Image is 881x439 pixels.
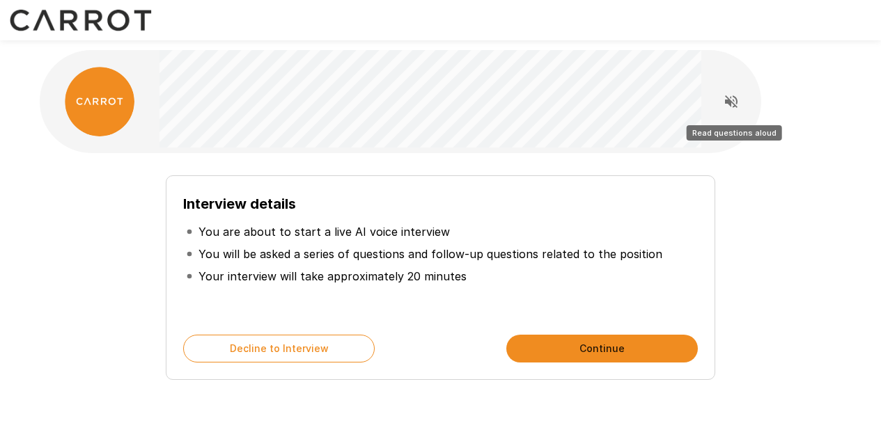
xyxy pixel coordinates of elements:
img: carrot_logo.png [65,67,134,136]
p: You are about to start a live AI voice interview [198,223,450,240]
div: Read questions aloud [687,125,782,141]
p: You will be asked a series of questions and follow-up questions related to the position [198,246,662,262]
b: Interview details [183,195,296,212]
button: Decline to Interview [183,335,375,362]
button: Continue [506,335,698,362]
button: Read questions aloud [717,88,745,115]
p: Your interview will take approximately 20 minutes [198,268,467,285]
